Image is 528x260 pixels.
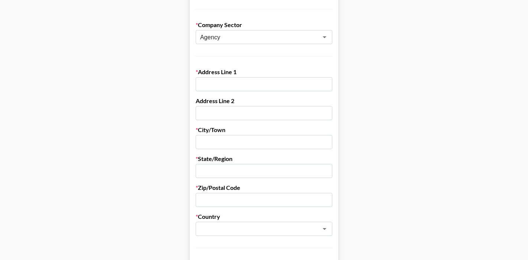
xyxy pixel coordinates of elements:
label: Address Line 1 [196,68,332,76]
label: Address Line 2 [196,97,332,105]
button: Open [319,32,330,42]
label: State/Region [196,155,332,162]
label: Company Sector [196,21,332,29]
label: Country [196,213,332,220]
label: Zip/Postal Code [196,184,332,191]
label: City/Town [196,126,332,134]
button: Open [319,224,330,234]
